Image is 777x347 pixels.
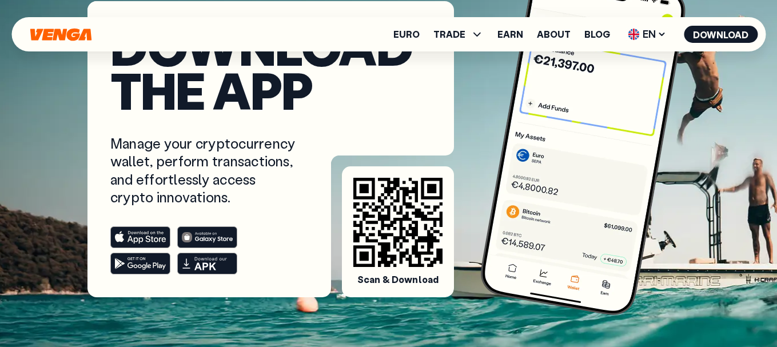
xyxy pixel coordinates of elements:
[624,25,670,43] span: EN
[393,30,420,39] a: Euro
[584,30,610,39] a: Blog
[357,274,439,286] span: Scan & Download
[29,28,93,41] svg: Home
[684,26,758,43] button: Download
[537,30,571,39] a: About
[628,29,639,40] img: flag-uk
[433,30,465,39] span: TRADE
[110,24,431,111] h1: Download the app
[433,27,484,41] span: TRADE
[110,134,298,206] p: Manage your cryptocurrency wallet, perform transactions, and effortlessly access crypto innovations.
[497,30,523,39] a: Earn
